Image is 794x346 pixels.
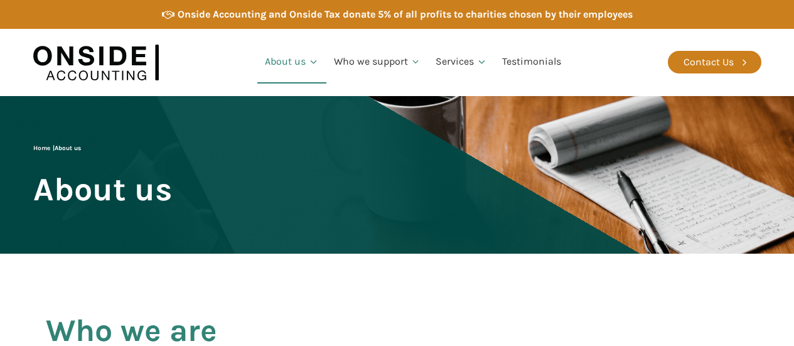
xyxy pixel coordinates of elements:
[428,41,495,84] a: Services
[55,144,81,152] span: About us
[495,41,569,84] a: Testimonials
[257,41,326,84] a: About us
[33,172,172,207] span: About us
[33,38,159,87] img: Onside Accounting
[326,41,429,84] a: Who we support
[33,144,50,152] a: Home
[668,51,761,73] a: Contact Us
[178,6,633,23] div: Onside Accounting and Onside Tax donate 5% of all profits to charities chosen by their employees
[684,54,734,70] div: Contact Us
[33,144,81,152] span: |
